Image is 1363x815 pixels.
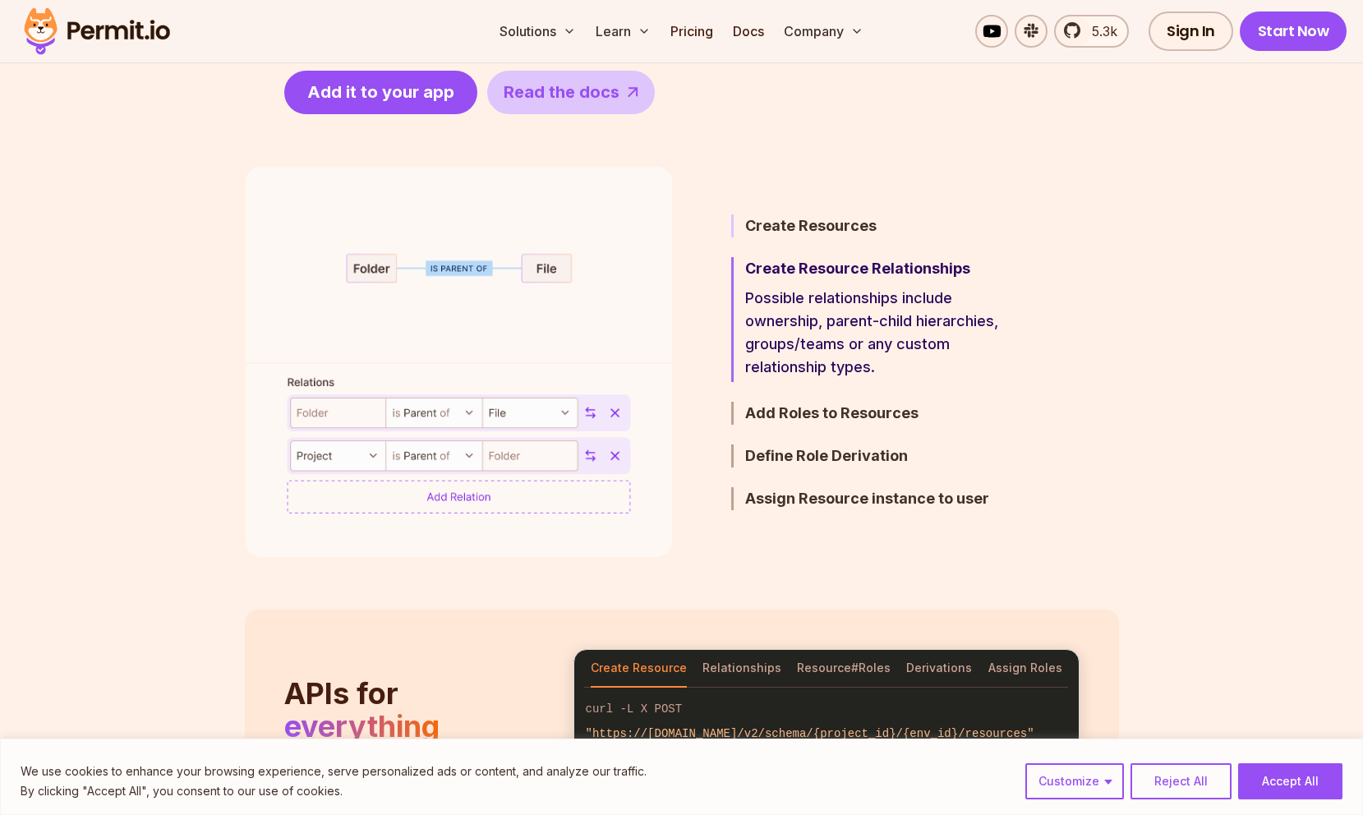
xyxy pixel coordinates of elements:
a: Docs [726,15,771,48]
button: Create Resource RelationshipsPossible relationships include ownership, parent-child hierarchies, ... [731,257,1032,382]
button: Resource#Roles [797,650,891,688]
button: Assign Resource instance to user [731,487,1032,510]
code: curl -L X POST [574,698,1079,721]
button: Accept All [1238,763,1342,799]
button: Relationships [702,650,781,688]
h3: Assign Resource instance to user [745,487,1032,510]
button: Create Resources [731,214,1032,237]
p: By clicking "Accept All", you consent to our use of cookies. [21,781,647,801]
a: Pricing [664,15,720,48]
span: Read the docs [504,81,619,104]
a: Add it to your app [284,71,477,114]
span: 5.3k [1082,21,1117,41]
a: Sign In [1149,12,1233,51]
a: 5.3k [1054,15,1129,48]
button: Define Role Derivation [731,444,1032,467]
button: Derivations [906,650,972,688]
button: Add Roles to Resources [731,402,1032,425]
button: Solutions [493,15,582,48]
img: Permit logo [16,3,177,59]
h3: Define Role Derivation [745,444,1032,467]
button: Reject All [1130,763,1232,799]
button: Learn [589,15,657,48]
p: We use cookies to enhance your browsing experience, serve personalized ads or content, and analyz... [21,762,647,781]
button: Customize [1025,763,1124,799]
button: Company [777,15,870,48]
span: everything [284,708,440,744]
h3: Add Roles to Resources [745,402,1032,425]
span: "https://[DOMAIN_NAME]/v2/schema/{project_id}/{env_id}/resources" [586,727,1034,740]
button: Assign Roles [988,650,1062,688]
a: Read the docs [487,71,655,114]
span: APIs for [284,675,398,711]
h3: Create Resources [745,214,1032,237]
p: Possible relationships include ownership, parent-child hierarchies, groups/teams or any custom re... [745,287,1032,379]
a: Start Now [1240,12,1347,51]
button: Create Resource [591,650,687,688]
h3: Create Resource Relationships [745,257,1032,280]
span: Add it to your app [307,81,454,104]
